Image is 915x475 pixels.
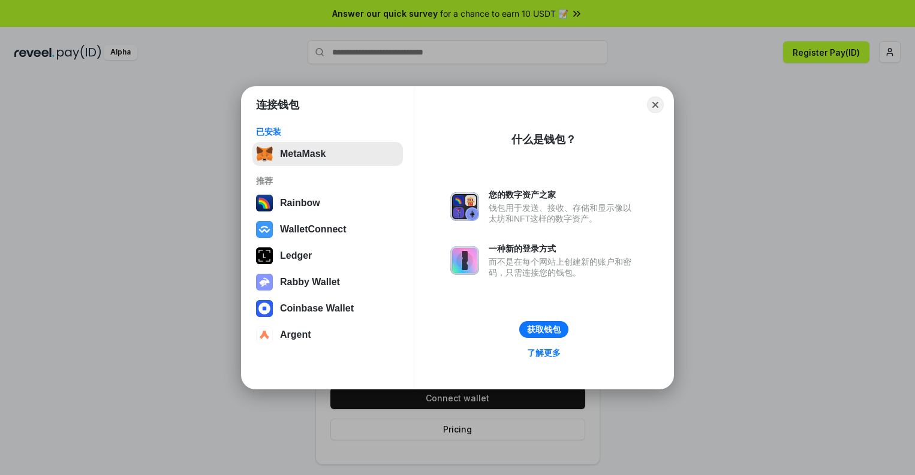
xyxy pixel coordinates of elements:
button: Rainbow [252,191,403,215]
button: Coinbase Wallet [252,297,403,320]
div: Rainbow [280,198,320,208]
button: MetaMask [252,142,403,166]
div: 一种新的登录方式 [489,243,637,254]
div: Ledger [280,250,312,261]
button: Ledger [252,244,403,268]
div: Argent [280,329,311,340]
img: svg+xml,%3Csvg%20width%3D%2228%22%20height%3D%2228%22%20viewBox%3D%220%200%2028%2028%22%20fill%3D... [256,300,273,317]
img: svg+xml,%3Csvg%20fill%3D%22none%22%20height%3D%2233%22%20viewBox%3D%220%200%2035%2033%22%20width%... [256,146,273,162]
img: svg+xml,%3Csvg%20xmlns%3D%22http%3A%2F%2Fwww.w3.org%2F2000%2Fsvg%22%20fill%3D%22none%22%20viewBox... [256,274,273,291]
a: 了解更多 [520,345,568,361]
div: 而不是在每个网站上创建新的账户和密码，只需连接您的钱包。 [489,256,637,278]
img: svg+xml,%3Csvg%20width%3D%22120%22%20height%3D%22120%22%20viewBox%3D%220%200%20120%20120%22%20fil... [256,195,273,211]
img: svg+xml,%3Csvg%20xmlns%3D%22http%3A%2F%2Fwww.w3.org%2F2000%2Fsvg%22%20fill%3D%22none%22%20viewBox... [450,246,479,275]
div: 推荐 [256,176,399,186]
button: Close [647,96,664,113]
div: 您的数字资产之家 [489,189,637,200]
img: svg+xml,%3Csvg%20width%3D%2228%22%20height%3D%2228%22%20viewBox%3D%220%200%2028%2028%22%20fill%3D... [256,326,273,343]
div: 了解更多 [527,347,561,358]
button: 获取钱包 [519,321,568,338]
h1: 连接钱包 [256,98,299,112]
button: Argent [252,323,403,347]
img: svg+xml,%3Csvg%20xmlns%3D%22http%3A%2F%2Fwww.w3.org%2F2000%2Fsvg%22%20width%3D%2228%22%20height%3... [256,247,273,264]
button: Rabby Wallet [252,270,403,294]
div: 获取钱包 [527,324,561,335]
button: WalletConnect [252,217,403,241]
div: WalletConnect [280,224,347,235]
div: MetaMask [280,149,326,159]
div: 什么是钱包？ [511,132,576,147]
img: svg+xml,%3Csvg%20xmlns%3D%22http%3A%2F%2Fwww.w3.org%2F2000%2Fsvg%22%20fill%3D%22none%22%20viewBox... [450,192,479,221]
div: 钱包用于发送、接收、存储和显示像以太坊和NFT这样的数字资产。 [489,202,637,224]
img: svg+xml,%3Csvg%20width%3D%2228%22%20height%3D%2228%22%20viewBox%3D%220%200%2028%2028%22%20fill%3D... [256,221,273,238]
div: Rabby Wallet [280,277,340,288]
div: 已安装 [256,126,399,137]
div: Coinbase Wallet [280,303,354,314]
